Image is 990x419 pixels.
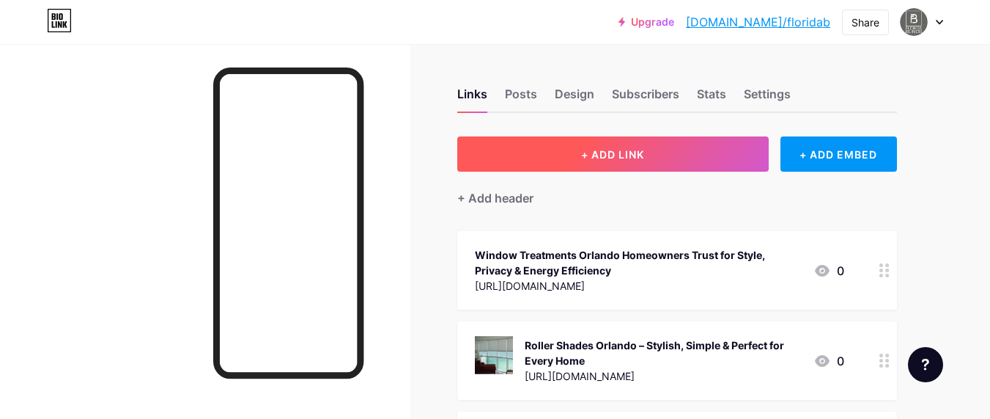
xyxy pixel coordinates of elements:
div: [URL][DOMAIN_NAME] [475,278,802,294]
span: + ADD LINK [581,148,644,161]
a: [DOMAIN_NAME]/floridab [686,13,830,31]
div: Window Treatments Orlando Homeowners Trust for Style, Privacy & Energy Efficiency [475,247,802,278]
div: Design [555,85,594,112]
img: Roller Shades Orlando – Stylish, Simple & Perfect for Every Home [475,336,513,374]
div: 0 [813,352,844,370]
div: Links [457,85,487,112]
div: 0 [813,262,844,280]
div: Settings [744,85,791,112]
div: Roller Shades Orlando – Stylish, Simple & Perfect for Every Home [525,338,802,368]
div: Stats [697,85,726,112]
div: Subscribers [612,85,679,112]
button: + ADD LINK [457,136,769,172]
div: [URL][DOMAIN_NAME] [525,368,802,384]
img: Florida Blinds [900,8,928,36]
div: + Add header [457,189,533,207]
div: Posts [505,85,537,112]
a: Upgrade [618,16,674,28]
div: + ADD EMBED [780,136,897,172]
div: Share [852,15,879,30]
